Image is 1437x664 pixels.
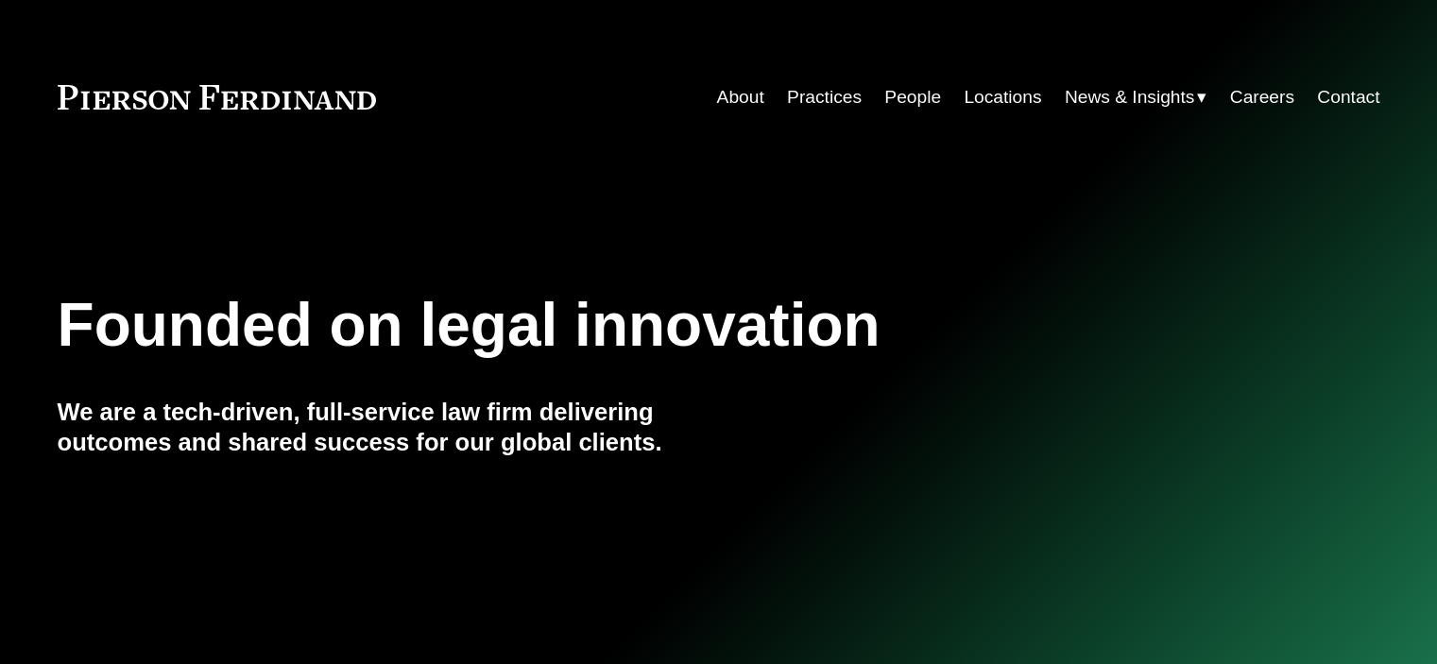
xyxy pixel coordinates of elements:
a: folder dropdown [1065,79,1207,115]
a: Careers [1230,79,1294,115]
a: About [717,79,764,115]
a: Practices [787,79,862,115]
h4: We are a tech-driven, full-service law firm delivering outcomes and shared success for our global... [58,397,719,458]
a: Locations [964,79,1041,115]
a: Contact [1317,79,1379,115]
a: People [884,79,941,115]
h1: Founded on legal innovation [58,291,1160,360]
span: News & Insights [1065,81,1195,114]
